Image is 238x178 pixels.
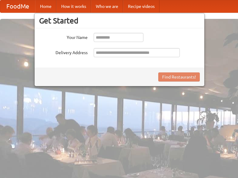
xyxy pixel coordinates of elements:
[39,33,88,40] label: Your Name
[0,0,35,12] a: FoodMe
[35,0,56,12] a: Home
[39,16,200,25] h3: Get Started
[158,72,200,82] button: Find Restaurants!
[123,0,159,12] a: Recipe videos
[39,48,88,56] label: Delivery Address
[91,0,123,12] a: Who we are
[56,0,91,12] a: How it works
